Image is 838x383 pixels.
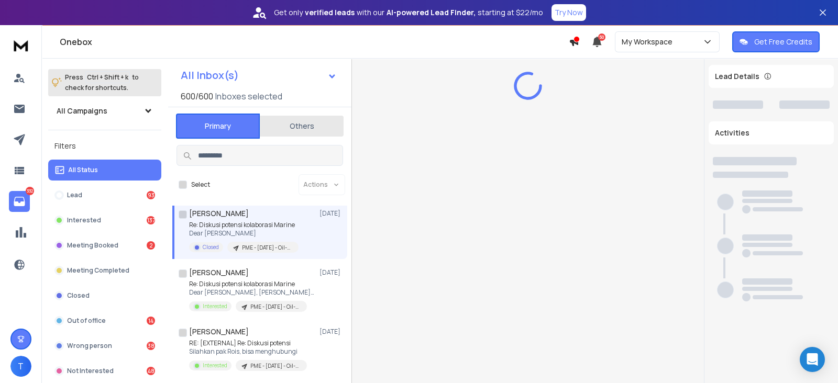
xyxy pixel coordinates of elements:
div: 14 [147,317,155,325]
div: 38 [147,342,155,350]
p: [DATE] [319,328,343,336]
p: [DATE] [319,268,343,277]
h1: [PERSON_NAME] [189,326,249,337]
button: All Campaigns [48,100,161,121]
button: Primary [176,114,260,139]
button: Closed [48,285,161,306]
button: Get Free Credits [732,31,820,52]
button: All Status [48,160,161,181]
button: Others [260,115,344,138]
p: Not Interested [67,367,114,375]
p: Re: Diskusi potensi kolaborasi Marine [189,221,299,229]
a: 332 [9,191,30,212]
p: PME - [DATE] - Oil-Energy-Maritime [250,303,301,311]
h1: [PERSON_NAME] [189,267,249,278]
div: 137 [147,216,155,224]
h3: Inboxes selected [215,90,282,103]
p: Wrong person [67,342,112,350]
p: Closed [67,291,90,300]
label: Select [191,181,210,189]
strong: verified leads [305,7,355,18]
span: Ctrl + Shift + k [85,71,130,83]
p: Lead [67,191,82,199]
p: Get only with our starting at $22/mo [274,7,543,18]
button: Meeting Booked2 [48,235,161,256]
strong: AI-powered Lead Finder, [387,7,476,18]
button: Try Now [552,4,586,21]
p: My Workspace [622,37,677,47]
p: Dear [PERSON_NAME] [189,229,299,238]
h1: [PERSON_NAME] [189,208,249,219]
button: Lead93 [48,185,161,206]
div: 2 [147,241,155,250]
p: Out of office [67,317,106,325]
p: PME - [DATE] - Oil-Energy-Maritime [250,362,301,370]
p: Try Now [555,7,583,18]
button: Wrong person38 [48,335,161,356]
p: Re: Diskusi potensi kolaborasi Marine [189,280,315,288]
p: All Status [68,166,98,174]
p: Silahkan pak Rois, bisa menghubungi [189,347,307,356]
button: All Inbox(s) [172,65,345,86]
p: Dear [PERSON_NAME], [PERSON_NAME] atas [189,288,315,297]
button: Out of office14 [48,310,161,331]
p: Interested [203,362,227,369]
p: 332 [26,187,34,195]
div: 48 [147,367,155,375]
p: Lead Details [715,71,759,82]
p: PME - [DATE] - Oil-Energy-Maritime [242,244,292,252]
p: [DATE] [319,209,343,218]
h1: All Campaigns [57,106,107,116]
img: logo [10,36,31,55]
button: Interested137 [48,210,161,231]
button: Not Interested48 [48,361,161,381]
span: 50 [598,33,605,41]
div: Activities [709,121,834,144]
p: RE: [EXTERNAL] Re: Diskusi potensi [189,339,307,347]
p: Get Free Credits [754,37,812,47]
p: Closed [203,243,219,251]
p: Meeting Completed [67,266,129,275]
button: T [10,356,31,377]
p: Interested [203,302,227,310]
p: Meeting Booked [67,241,118,250]
button: Meeting Completed [48,260,161,281]
h1: Onebox [60,36,569,48]
div: 93 [147,191,155,199]
span: 600 / 600 [181,90,213,103]
h3: Filters [48,139,161,153]
h1: All Inbox(s) [181,70,239,81]
p: Press to check for shortcuts. [65,72,139,93]
div: Open Intercom Messenger [800,347,825,372]
p: Interested [67,216,101,224]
